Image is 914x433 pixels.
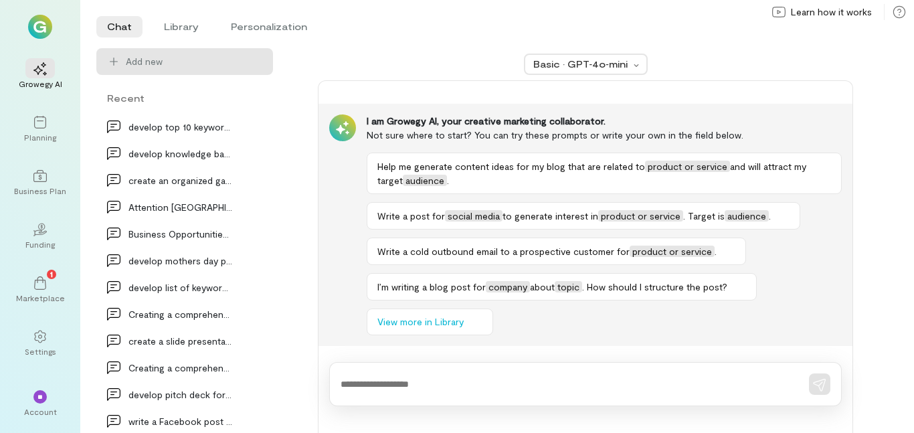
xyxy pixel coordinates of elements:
div: I am Growegy AI, your creative marketing collaborator. [367,114,842,128]
span: audience [403,175,447,186]
div: Creating a comprehensive SAT study program for a… [128,361,233,375]
span: . How should I structure the post? [582,281,727,292]
div: Funding [25,239,55,250]
span: about [530,281,555,292]
span: Learn how it works [791,5,872,19]
button: Write a cold outbound email to a prospective customer forproduct or service. [367,238,746,265]
div: develop top 10 keywords for [DOMAIN_NAME] and th… [128,120,233,134]
span: Write a cold outbound email to a prospective customer for [377,246,630,257]
button: I’m writing a blog post forcompanyabouttopic. How should I structure the post? [367,273,757,300]
span: product or service [598,210,683,222]
div: Basic · GPT‑4o‑mini [533,58,630,71]
li: Personalization [220,16,318,37]
div: Account [24,406,57,417]
div: Growegy AI [19,78,62,89]
div: create a slide presentation from the following ou… [128,334,233,348]
span: product or service [630,246,715,257]
span: topic [555,281,582,292]
button: Write a post forsocial mediato generate interest inproduct or service. Target isaudience. [367,202,800,230]
span: social media [445,210,502,222]
span: . [447,175,449,186]
span: product or service [645,161,730,172]
div: develop mothers day promotional ad campaign for s… [128,254,233,268]
span: . [715,246,717,257]
div: Not sure where to start? You can try these prompts or write your own in the field below. [367,128,842,142]
button: Help me generate content ideas for my blog that are related toproduct or serviceand will attract ... [367,153,842,194]
span: 1 [50,268,53,280]
span: View more in Library [377,315,464,329]
span: . [769,210,771,222]
span: company [486,281,530,292]
a: Growegy AI [16,52,64,100]
span: . Target is [683,210,725,222]
div: write a Facebook post to generate interest in Bus… [128,414,233,428]
span: to generate interest in [502,210,598,222]
div: Creating a comprehensive SAT study program for a… [128,307,233,321]
div: Business Opportunities for Drone Operators Makin… [128,227,233,241]
div: Planning [24,132,56,143]
a: Planning [16,105,64,153]
div: create an organized game plan for a playground di… [128,173,233,187]
span: Help me generate content ideas for my blog that are related to [377,161,645,172]
div: Business Plan [14,185,66,196]
span: audience [725,210,769,222]
div: Recent [96,91,273,105]
span: I’m writing a blog post for [377,281,486,292]
a: Business Plan [16,159,64,207]
a: Settings [16,319,64,367]
a: Marketplace [16,266,64,314]
button: View more in Library [367,309,493,335]
div: develop list of keywords for box truck services w… [128,280,233,294]
div: develop pitch deck for property company that is d… [128,387,233,402]
span: Write a post for [377,210,445,222]
div: Settings [25,346,56,357]
a: Funding [16,212,64,260]
span: Add new [126,55,163,68]
li: Chat [96,16,143,37]
li: Library [153,16,209,37]
div: Marketplace [16,292,65,303]
div: Attention [GEOGRAPHIC_DATA] and [GEOGRAPHIC_DATA] residents!… [128,200,233,214]
div: develop knowledge base brief description for AI c… [128,147,233,161]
